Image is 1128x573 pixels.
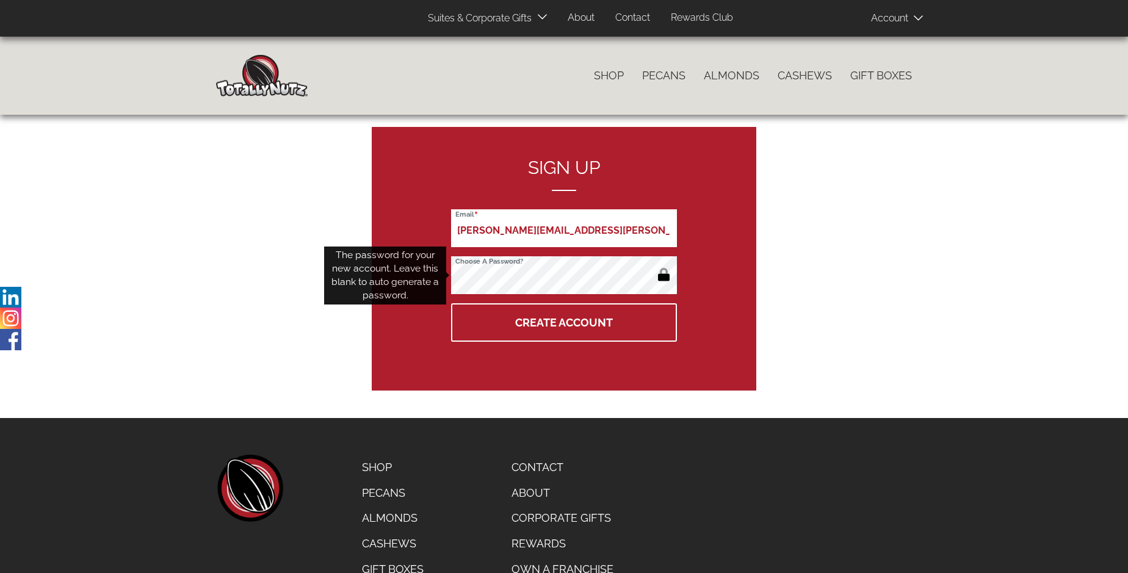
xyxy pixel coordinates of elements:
a: Almonds [353,505,433,531]
a: Corporate Gifts [502,505,623,531]
a: Shop [585,63,633,88]
a: Cashews [768,63,841,88]
a: Contact [606,6,659,30]
a: Rewards [502,531,623,557]
a: Almonds [695,63,768,88]
a: Cashews [353,531,433,557]
a: Pecans [353,480,433,506]
button: Create Account [451,303,677,342]
a: Rewards Club [662,6,742,30]
a: About [502,480,623,506]
img: Home [216,55,308,96]
a: Gift Boxes [841,63,921,88]
a: Pecans [633,63,695,88]
div: The password for your new account. Leave this blank to auto generate a password. [324,247,446,305]
a: home [216,455,283,522]
h2: Sign up [451,157,677,191]
a: Contact [502,455,623,480]
input: Email [451,209,677,247]
a: Suites & Corporate Gifts [419,7,535,31]
a: Shop [353,455,433,480]
a: About [559,6,604,30]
